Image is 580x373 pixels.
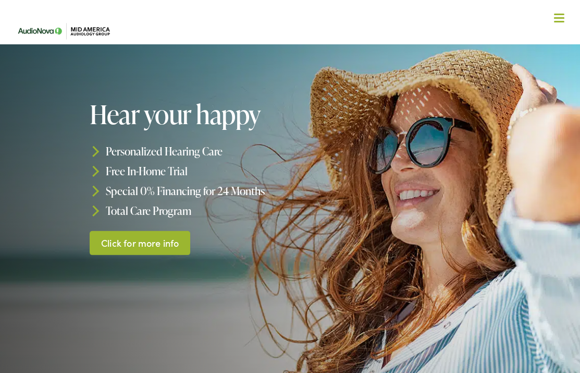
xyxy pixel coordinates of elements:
[90,200,379,220] li: Total Care Program
[90,100,379,128] h1: Hear your happy
[90,231,190,255] a: Click for more info
[90,181,379,201] li: Special 0% Financing for 24 Months
[90,161,379,181] li: Free In-Home Trial
[90,141,379,161] li: Personalized Hearing Care
[19,42,569,74] a: What We Offer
